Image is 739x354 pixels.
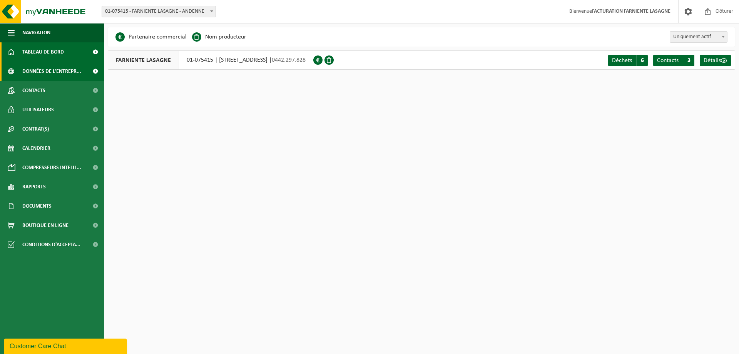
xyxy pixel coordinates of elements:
span: FARNIENTE LASAGNE [108,51,179,69]
span: Uniquement actif [670,32,727,42]
strong: FACTURATION FARNIENTE LASAGNE [592,8,670,14]
span: Calendrier [22,139,50,158]
a: Déchets 6 [608,55,648,66]
span: Contrat(s) [22,119,49,139]
a: Contacts 3 [653,55,694,66]
span: Uniquement actif [670,31,727,43]
li: Partenaire commercial [115,31,187,43]
span: Contacts [657,57,679,64]
span: Documents [22,196,52,216]
li: Nom producteur [192,31,246,43]
span: 01-075415 - FARNIENTE LASAGNE - ANDENNE [102,6,216,17]
span: Conditions d'accepta... [22,235,80,254]
span: 01-075415 - FARNIENTE LASAGNE - ANDENNE [102,6,216,17]
iframe: chat widget [4,337,129,354]
span: Déchets [612,57,632,64]
span: Navigation [22,23,50,42]
span: Boutique en ligne [22,216,69,235]
span: Rapports [22,177,46,196]
span: Utilisateurs [22,100,54,119]
span: Tableau de bord [22,42,64,62]
a: Détails [700,55,731,66]
span: Compresseurs intelli... [22,158,81,177]
span: 3 [683,55,694,66]
span: Détails [704,57,721,64]
span: Données de l'entrepr... [22,62,81,81]
span: 6 [636,55,648,66]
div: 01-075415 | [STREET_ADDRESS] | [108,50,313,70]
span: 0442.297.828 [272,57,306,63]
span: Contacts [22,81,45,100]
